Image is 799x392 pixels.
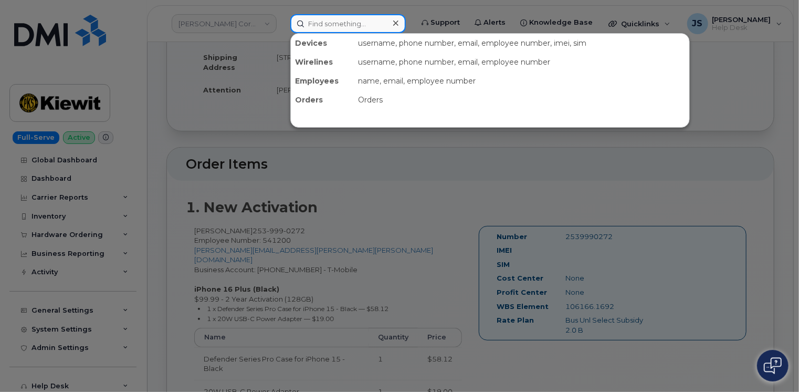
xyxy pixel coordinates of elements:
div: name, email, employee number [354,71,689,90]
div: Orders [354,90,689,109]
div: username, phone number, email, employee number [354,53,689,71]
div: Orders [291,90,354,109]
div: Devices [291,34,354,53]
img: Open chat [764,357,782,374]
div: username, phone number, email, employee number, imei, sim [354,34,689,53]
div: Employees [291,71,354,90]
div: Wirelines [291,53,354,71]
input: Find something... [290,14,406,33]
